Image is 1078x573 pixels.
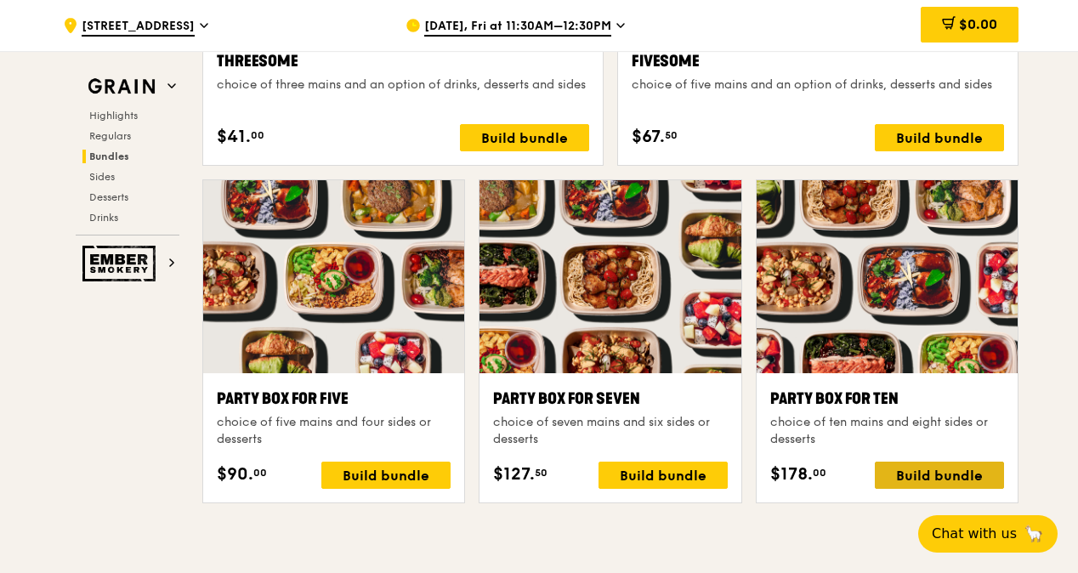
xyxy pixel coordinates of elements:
[217,414,451,448] div: choice of five mains and four sides or desserts
[632,49,1004,73] div: Fivesome
[770,387,1004,411] div: Party Box for Ten
[217,77,589,94] div: choice of three mains and an option of drinks, desserts and sides
[493,414,727,448] div: choice of seven mains and six sides or desserts
[217,462,253,487] span: $90.
[89,110,138,122] span: Highlights
[770,462,813,487] span: $178.
[632,77,1004,94] div: choice of five mains and an option of drinks, desserts and sides
[932,524,1017,544] span: Chat with us
[89,130,131,142] span: Regulars
[89,171,115,183] span: Sides
[89,212,118,224] span: Drinks
[875,124,1004,151] div: Build bundle
[251,128,264,142] span: 00
[632,124,665,150] span: $67.
[321,462,451,489] div: Build bundle
[875,462,1004,489] div: Build bundle
[599,462,728,489] div: Build bundle
[217,124,251,150] span: $41.
[535,466,548,479] span: 50
[918,515,1058,553] button: Chat with us🦙
[493,387,727,411] div: Party Box for Seven
[493,462,535,487] span: $127.
[460,124,589,151] div: Build bundle
[959,16,997,32] span: $0.00
[89,191,128,203] span: Desserts
[665,128,678,142] span: 50
[82,246,161,281] img: Ember Smokery web logo
[82,71,161,102] img: Grain web logo
[217,387,451,411] div: Party Box for Five
[770,414,1004,448] div: choice of ten mains and eight sides or desserts
[217,49,589,73] div: Threesome
[89,150,129,162] span: Bundles
[253,466,267,479] span: 00
[82,18,195,37] span: [STREET_ADDRESS]
[424,18,611,37] span: [DATE], Fri at 11:30AM–12:30PM
[1024,524,1044,544] span: 🦙
[813,466,826,479] span: 00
